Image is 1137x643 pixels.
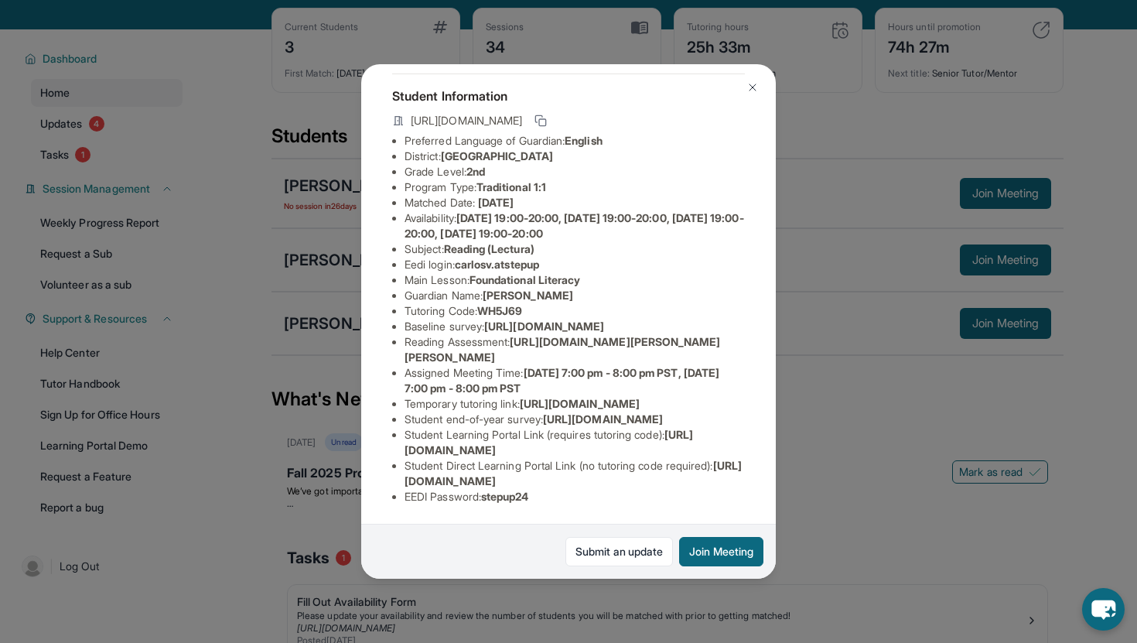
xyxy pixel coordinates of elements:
[1082,588,1125,631] button: chat-button
[477,304,522,317] span: WH5J69
[484,320,604,333] span: [URL][DOMAIN_NAME]
[478,196,514,209] span: [DATE]
[746,81,759,94] img: Close Icon
[405,149,745,164] li: District:
[405,427,745,458] li: Student Learning Portal Link (requires tutoring code) :
[483,289,573,302] span: [PERSON_NAME]
[444,242,534,255] span: Reading (Lectura)
[405,319,745,334] li: Baseline survey :
[405,133,745,149] li: Preferred Language of Guardian:
[405,164,745,180] li: Grade Level:
[405,180,745,195] li: Program Type:
[405,257,745,272] li: Eedi login :
[405,489,745,504] li: EEDI Password :
[405,334,745,365] li: Reading Assessment :
[565,134,603,147] span: English
[405,195,745,210] li: Matched Date:
[405,272,745,288] li: Main Lesson :
[392,87,745,105] h4: Student Information
[476,180,546,193] span: Traditional 1:1
[405,241,745,257] li: Subject :
[405,365,745,396] li: Assigned Meeting Time :
[405,210,745,241] li: Availability:
[405,335,721,364] span: [URL][DOMAIN_NAME][PERSON_NAME][PERSON_NAME]
[469,273,580,286] span: Foundational Literacy
[405,412,745,427] li: Student end-of-year survey :
[411,113,522,128] span: [URL][DOMAIN_NAME]
[405,366,719,395] span: [DATE] 7:00 pm - 8:00 pm PST, [DATE] 7:00 pm - 8:00 pm PST
[565,537,673,566] a: Submit an update
[405,458,745,489] li: Student Direct Learning Portal Link (no tutoring code required) :
[405,303,745,319] li: Tutoring Code :
[543,412,663,426] span: [URL][DOMAIN_NAME]
[481,490,529,503] span: stepup24
[520,397,640,410] span: [URL][DOMAIN_NAME]
[405,396,745,412] li: Temporary tutoring link :
[466,165,485,178] span: 2nd
[405,211,744,240] span: [DATE] 19:00-20:00, [DATE] 19:00-20:00, [DATE] 19:00-20:00, [DATE] 19:00-20:00
[441,149,553,162] span: [GEOGRAPHIC_DATA]
[679,537,763,566] button: Join Meeting
[405,288,745,303] li: Guardian Name :
[455,258,539,271] span: carlosv.atstepup
[531,111,550,130] button: Copy link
